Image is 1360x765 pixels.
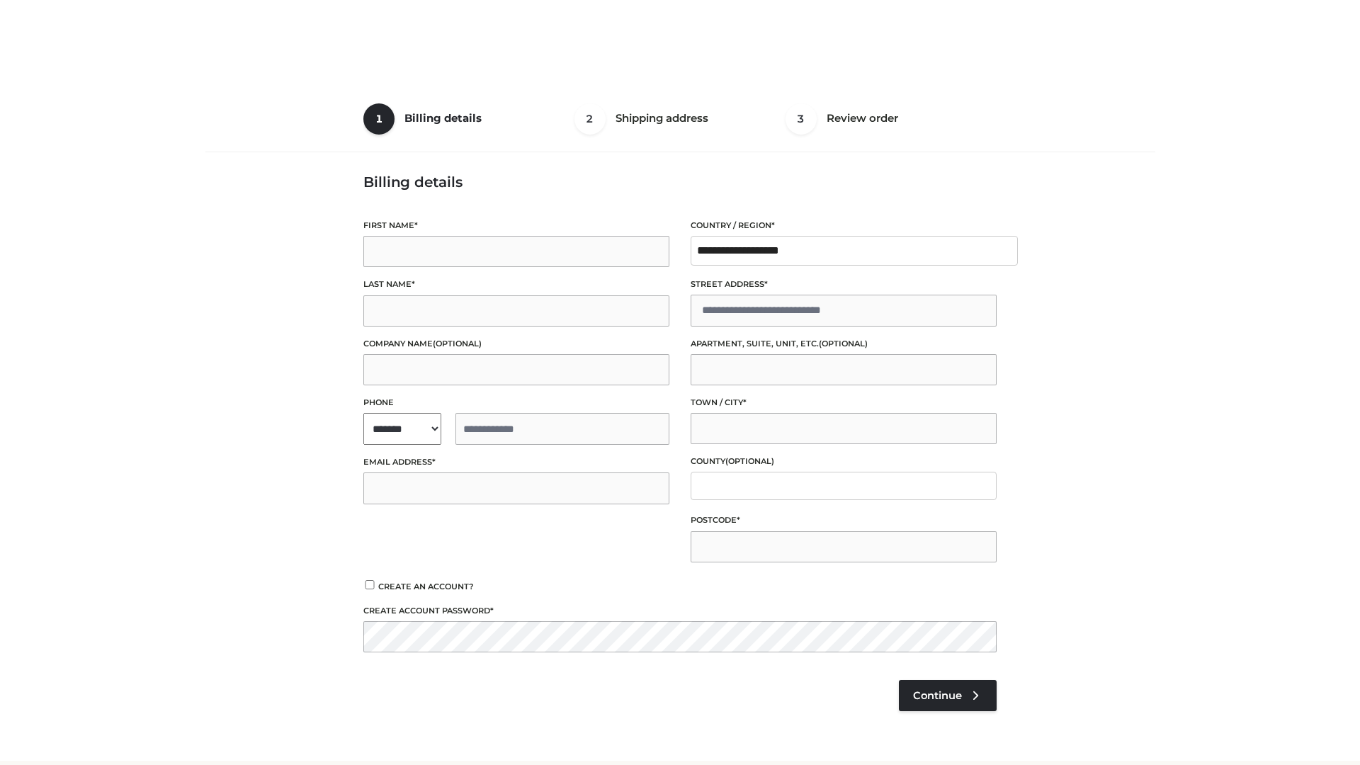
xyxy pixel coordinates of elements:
label: Street address [691,278,997,291]
label: Company name [363,337,669,351]
span: Continue [913,689,962,702]
span: (optional) [819,339,868,348]
label: Postcode [691,514,997,527]
label: Country / Region [691,219,997,232]
a: Continue [899,680,997,711]
span: (optional) [433,339,482,348]
span: Billing details [404,111,482,125]
span: Shipping address [616,111,708,125]
label: Phone [363,396,669,409]
label: Apartment, suite, unit, etc. [691,337,997,351]
span: 2 [574,103,606,135]
label: Create account password [363,604,997,618]
input: Create an account? [363,580,376,589]
span: Create an account? [378,582,474,591]
span: 1 [363,103,395,135]
label: First name [363,219,669,232]
span: 3 [786,103,817,135]
span: (optional) [725,456,774,466]
span: Review order [827,111,898,125]
label: Town / City [691,396,997,409]
label: Last name [363,278,669,291]
h3: Billing details [363,174,997,191]
label: County [691,455,997,468]
label: Email address [363,455,669,469]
